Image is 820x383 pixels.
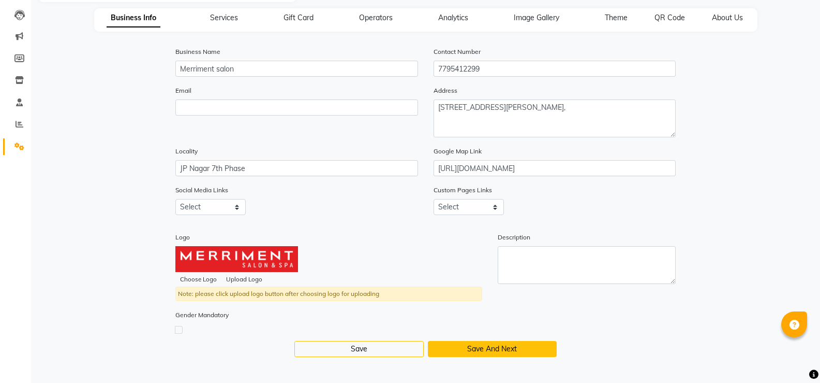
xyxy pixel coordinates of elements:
span: Theme [605,13,628,22]
span: QR Code [654,13,685,22]
button: Choose Logo [175,272,221,287]
label: Locality [175,147,198,156]
span: Image Gallery [514,13,559,22]
label: Contact Number [434,47,481,56]
span: About Us [712,13,743,22]
label: Description [498,233,530,242]
label: Custom Pages Links [434,186,492,195]
label: Social Media Links [175,186,228,195]
label: Business Name [175,47,220,56]
span: Services [210,13,238,22]
label: Gender Mandatory [175,310,229,320]
span: Gift Card [284,13,314,22]
span: Operators [359,13,393,22]
div: Note: please click upload logo button after choosing logo for uploading [175,287,482,301]
label: Google Map Link [434,147,482,156]
span: Analytics [438,13,468,22]
button: Save And Next [428,341,557,357]
label: Email [175,86,191,95]
span: Business Info [107,9,160,27]
label: Logo [175,233,190,242]
img: file_1679389809577.jpg [175,246,298,272]
label: Address [434,86,457,95]
button: Save [294,341,423,357]
button: Upload Logo [221,272,267,287]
